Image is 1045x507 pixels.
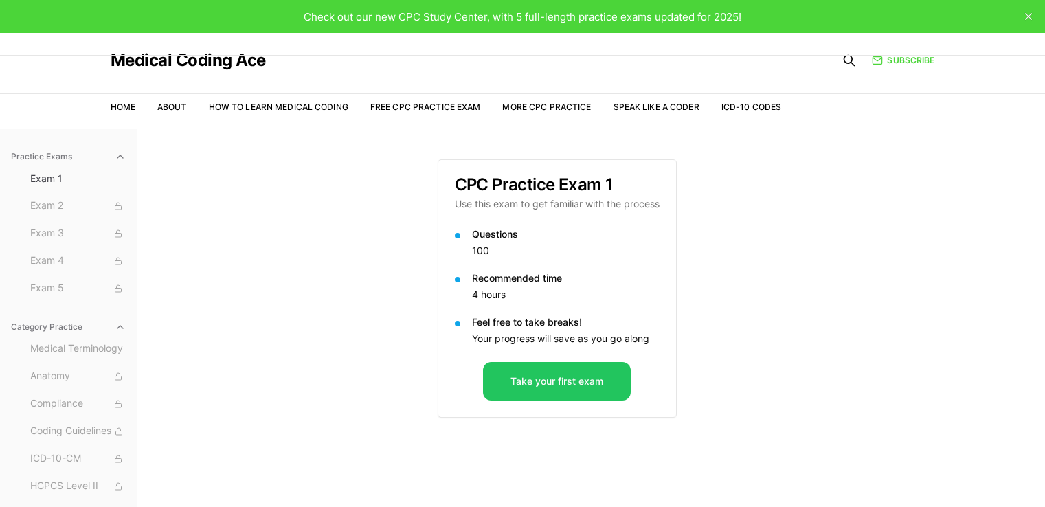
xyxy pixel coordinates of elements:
[25,338,131,360] button: Medical Terminology
[30,424,126,439] span: Coding Guidelines
[157,102,187,112] a: About
[472,315,660,329] p: Feel free to take breaks!
[30,226,126,241] span: Exam 3
[25,278,131,300] button: Exam 5
[472,244,660,258] p: 100
[1018,5,1040,27] button: close
[30,172,126,185] span: Exam 1
[30,281,126,296] span: Exam 5
[304,10,741,23] span: Check out our new CPC Study Center, with 5 full-length practice exams updated for 2025!
[25,448,131,470] button: ICD-10-CM
[30,199,126,214] span: Exam 2
[472,288,660,302] p: 4 hours
[30,341,126,357] span: Medical Terminology
[30,451,126,466] span: ICD-10-CM
[455,197,660,211] p: Use this exam to get familiar with the process
[111,52,266,69] a: Medical Coding Ace
[25,195,131,217] button: Exam 2
[30,396,126,412] span: Compliance
[25,393,131,415] button: Compliance
[721,102,781,112] a: ICD-10 Codes
[25,223,131,245] button: Exam 3
[30,253,126,269] span: Exam 4
[472,271,660,285] p: Recommended time
[502,102,591,112] a: More CPC Practice
[111,102,135,112] a: Home
[5,146,131,168] button: Practice Exams
[472,227,660,241] p: Questions
[30,369,126,384] span: Anatomy
[472,332,660,346] p: Your progress will save as you go along
[483,362,631,401] button: Take your first exam
[614,102,699,112] a: Speak Like a Coder
[25,168,131,190] button: Exam 1
[25,365,131,387] button: Anatomy
[25,475,131,497] button: HCPCS Level II
[25,250,131,272] button: Exam 4
[821,440,1045,507] iframe: portal-trigger
[5,316,131,338] button: Category Practice
[455,177,660,193] h3: CPC Practice Exam 1
[370,102,481,112] a: Free CPC Practice Exam
[872,54,934,67] a: Subscribe
[25,420,131,442] button: Coding Guidelines
[209,102,348,112] a: How to Learn Medical Coding
[30,479,126,494] span: HCPCS Level II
